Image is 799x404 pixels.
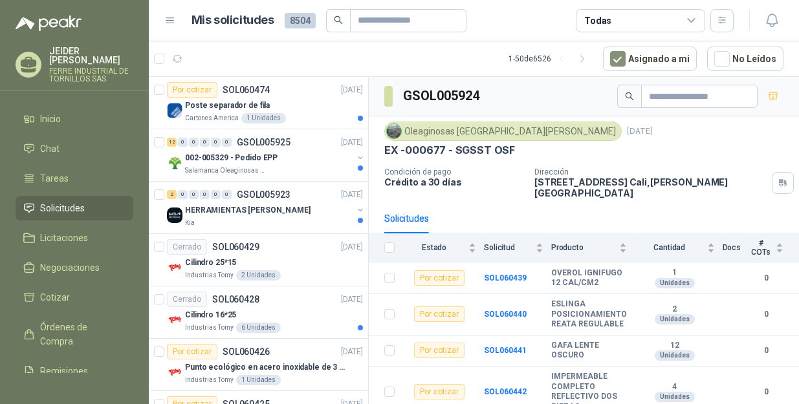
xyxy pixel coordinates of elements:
[149,339,368,391] a: Por cotizarSOL060426[DATE] Company LogoPunto ecológico en acero inoxidable de 3 puestos, con capa...
[341,293,363,306] p: [DATE]
[185,165,267,176] p: Salamanca Oleaginosas SAS
[402,233,484,262] th: Estado
[236,323,281,333] div: 6 Unidades
[635,341,715,351] b: 12
[285,13,316,28] span: 8504
[185,113,239,123] p: Cartones America
[341,189,363,201] p: [DATE]
[40,290,70,304] span: Cotizar
[40,260,100,275] span: Negociaciones
[534,167,767,176] p: Dirección
[341,84,363,96] p: [DATE]
[189,190,199,199] div: 0
[603,47,697,71] button: Asignado a mi
[414,306,465,322] div: Por cotizar
[149,77,368,129] a: Por cotizarSOL060474[DATE] Company LogoPoste separador de filaCartones America1 Unidades
[185,100,270,112] p: Poste separador de fila
[237,190,290,199] p: GSOL005923
[16,315,133,354] a: Órdenes de Compra
[384,167,524,176] p: Condición de pago
[167,344,217,359] div: Por cotizar
[749,239,773,257] span: # COTs
[236,270,281,281] div: 2 Unidades
[534,176,767,198] p: [STREET_ADDRESS] Cali , [PERSON_NAME][GEOGRAPHIC_DATA]
[185,270,234,281] p: Industrias Tomy
[167,190,177,199] div: 2
[627,125,653,138] p: [DATE]
[167,207,182,223] img: Company Logo
[200,138,210,147] div: 0
[655,278,695,288] div: Unidades
[16,136,133,161] a: Chat
[341,241,363,253] p: [DATE]
[749,386,783,398] b: 0
[185,323,234,333] p: Industrias Tomy
[655,350,695,361] div: Unidades
[185,152,278,164] p: 002-005329 - Pedido EPP
[40,201,85,215] span: Solicitudes
[635,268,715,278] b: 1
[149,286,368,339] a: CerradoSOL060428[DATE] Company LogoCilindro 16*25Industrias Tomy6 Unidades
[200,190,210,199] div: 0
[655,392,695,402] div: Unidades
[236,375,281,385] div: 1 Unidades
[178,138,188,147] div: 0
[167,312,182,328] img: Company Logo
[723,233,749,262] th: Docs
[384,176,524,187] p: Crédito a 30 días
[707,47,783,71] button: No Leídos
[167,82,217,98] div: Por cotizar
[402,243,466,252] span: Estado
[40,231,88,245] span: Licitaciones
[167,103,182,118] img: Company Logo
[414,384,465,399] div: Por cotizar
[185,218,195,228] p: Kia
[167,155,182,171] img: Company Logo
[185,257,236,269] p: Cilindro 25*15
[40,112,61,126] span: Inicio
[16,285,133,310] a: Cotizar
[185,361,346,374] p: Punto ecológico en acero inoxidable de 3 puestos, con capacidad para 53 Litros por cada división.
[192,11,274,30] h1: Mis solicitudes
[749,233,799,262] th: # COTs
[211,190,221,199] div: 0
[635,243,705,252] span: Cantidad
[149,234,368,286] a: CerradoSOL060429[DATE] Company LogoCilindro 25*15Industrias Tomy2 Unidades
[749,272,783,284] b: 0
[551,341,627,361] b: GAFA LENTE OSCURO
[241,113,286,123] div: 1 Unidades
[16,359,133,383] a: Remisiones
[167,260,182,275] img: Company Logo
[167,187,366,228] a: 2 0 0 0 0 0 GSOL005923[DATE] Company LogoHERRAMIENTAS [PERSON_NAME]Kia
[484,387,527,396] a: SOL060442
[635,382,715,392] b: 4
[222,138,232,147] div: 0
[16,16,82,31] img: Logo peakr
[484,310,527,319] a: SOL060440
[384,122,622,141] div: Oleaginosas [GEOGRAPHIC_DATA][PERSON_NAME]
[551,243,617,252] span: Producto
[167,292,207,307] div: Cerrado
[40,171,69,186] span: Tareas
[484,273,527,282] a: SOL060439
[185,204,311,217] p: HERRAMIENTAS [PERSON_NAME]
[509,48,593,69] div: 1 - 50 de 6526
[40,364,88,378] span: Remisiones
[178,190,188,199] div: 0
[384,144,515,157] p: EX -000677 - SGSST OSF
[635,233,723,262] th: Cantidad
[341,136,363,149] p: [DATE]
[334,16,343,25] span: search
[16,255,133,280] a: Negociaciones
[223,347,270,356] p: SOL060426
[49,67,133,83] p: FERRE INDUSTRIAL DE TORNILLOS SAS
[414,270,465,286] div: Por cotizar
[40,320,121,348] span: Órdenes de Compra
[185,375,234,385] p: Industrias Tomy
[223,85,270,94] p: SOL060474
[16,166,133,191] a: Tareas
[484,346,527,355] a: SOL060441
[167,134,366,176] a: 12 0 0 0 0 0 GSOL005925[DATE] Company Logo002-005329 - Pedido EPPSalamanca Oleaginosas SAS
[167,239,207,255] div: Cerrado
